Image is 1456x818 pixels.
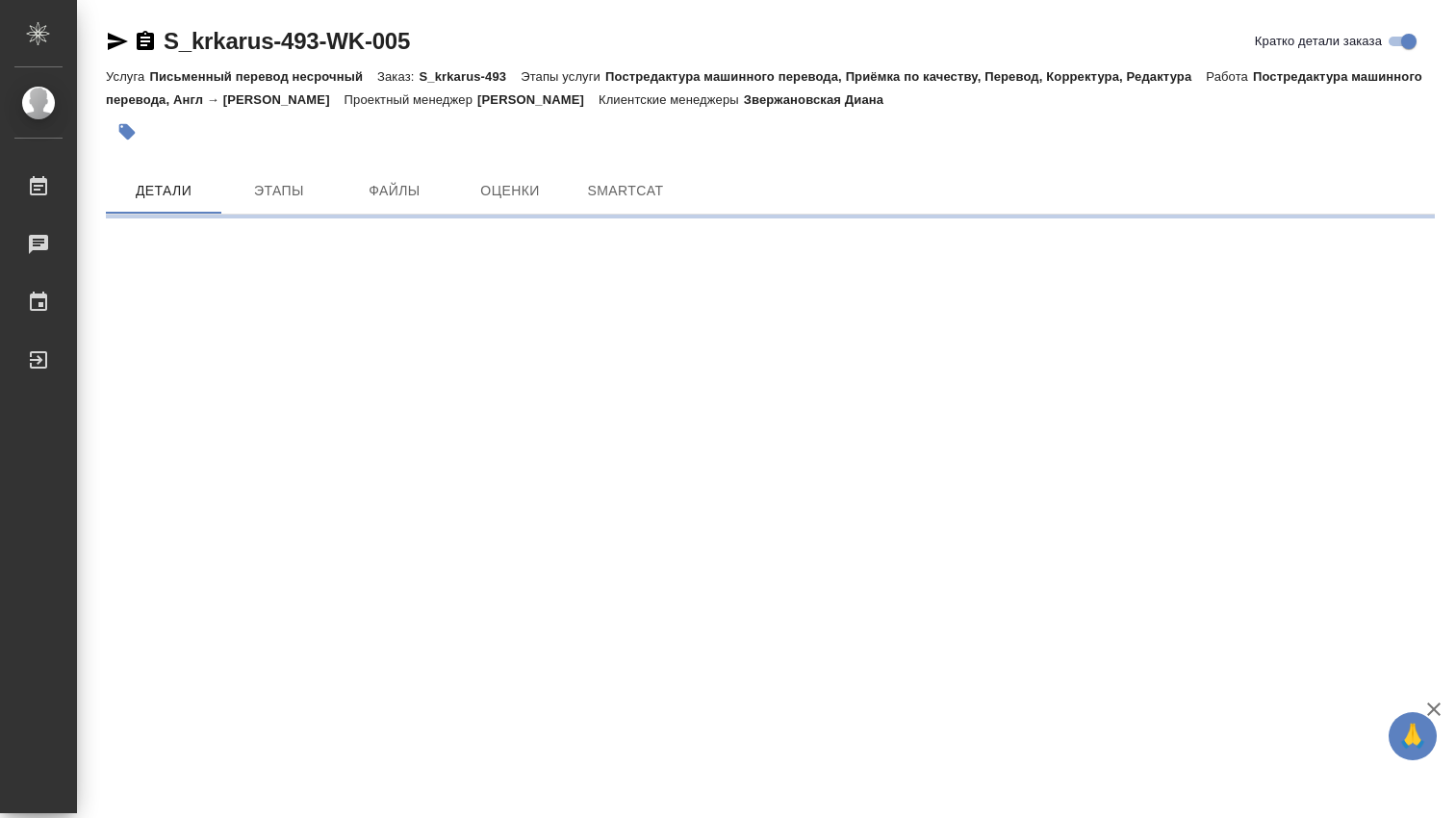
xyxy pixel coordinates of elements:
[477,92,599,107] p: [PERSON_NAME]
[149,69,377,84] p: Письменный перевод несрочный
[1255,32,1382,51] span: Кратко детали заказа
[419,69,521,84] p: S_krkarus-493
[377,69,419,84] p: Заказ:
[106,30,129,53] button: Скопировать ссылку для ЯМессенджера
[464,179,556,203] span: Оценки
[1389,712,1437,760] button: 🙏
[117,179,210,203] span: Детали
[106,111,148,153] button: Добавить тэг
[599,92,744,107] p: Клиентские менеджеры
[605,69,1206,84] p: Постредактура машинного перевода, Приёмка по качеству, Перевод, Корректура, Редактура
[233,179,325,203] span: Этапы
[1396,716,1429,756] span: 🙏
[744,92,898,107] p: Звержановская Диана
[106,69,149,84] p: Услуга
[1206,69,1253,84] p: Работа
[521,69,605,84] p: Этапы услуги
[345,92,477,107] p: Проектный менеджер
[164,28,410,54] a: S_krkarus-493-WK-005
[348,179,441,203] span: Файлы
[134,30,157,53] button: Скопировать ссылку
[579,179,672,203] span: SmartCat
